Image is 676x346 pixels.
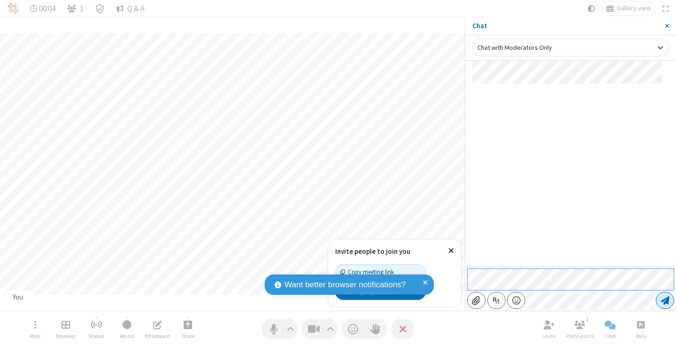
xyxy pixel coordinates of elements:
div: You [9,292,27,303]
div: 1 [584,315,591,323]
span: Share [182,333,194,339]
span: Gallery view [617,5,651,12]
button: Manage Breakout Rooms [52,315,80,342]
button: Start streaming [82,315,110,342]
img: QA Selenium DO NOT DELETE OR CHANGE [8,3,19,14]
button: Using system theme [584,1,599,16]
button: Audio settings [284,319,297,339]
button: Video setting [324,319,337,339]
button: Close chat [596,315,624,342]
button: Show formatting [487,292,506,309]
button: Open participant list [63,1,87,16]
div: Copy meeting link [340,267,394,276]
button: Send message [656,292,674,309]
button: Mute (⌘+Shift+A) [262,319,297,339]
span: Chat with Moderators Only [477,43,552,52]
span: Chat [605,333,616,339]
span: 1 [80,4,84,13]
span: More [30,333,40,339]
button: Start recording [113,315,141,342]
p: Chat [472,21,658,31]
button: Start sharing [174,315,202,342]
button: Open participant list [566,315,594,342]
button: Open poll [627,315,655,342]
div: Timer [26,1,60,16]
span: Want better browser notifications? [284,279,406,291]
button: Q & A [112,1,148,16]
label: Invite people to join you [335,247,410,256]
button: Raise hand [364,319,387,339]
button: Invite participants (⌘+Shift+I) [535,315,563,342]
span: Breakout [56,333,76,339]
button: Open menu [507,292,525,309]
span: Invite [543,333,555,339]
div: Meeting details Encryption enabled [91,1,109,16]
span: Record [120,333,134,339]
span: Stream [88,333,104,339]
button: Close popover [441,239,461,262]
span: Whiteboard [145,333,170,339]
button: Copy meeting link [335,264,426,280]
button: Open shared whiteboard [143,315,171,342]
button: Fullscreen [659,1,673,16]
button: End or leave meeting [392,319,414,339]
button: Change layout [602,1,655,16]
span: Q & A [127,4,145,13]
span: 00:04 [39,4,55,13]
button: Open menu [21,315,49,342]
button: Send a reaction [342,319,364,339]
button: Close sidebar [658,17,676,35]
span: Polls [636,333,646,339]
button: Stop video (⌘+Shift+V) [302,319,337,339]
span: Participants [566,333,594,339]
